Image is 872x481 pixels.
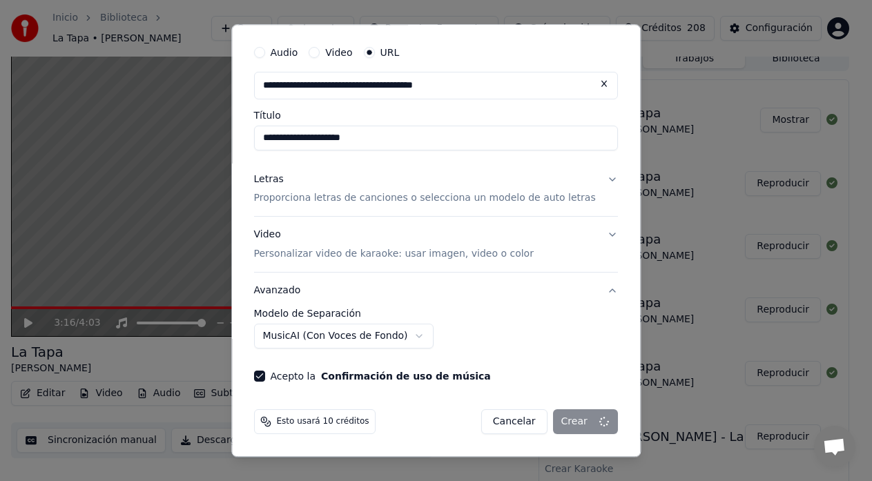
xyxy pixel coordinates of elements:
button: VideoPersonalizar video de karaoke: usar imagen, video o color [254,217,618,273]
button: Avanzado [254,273,618,309]
p: Proporciona letras de canciones o selecciona un modelo de auto letras [254,192,596,206]
div: Letras [254,173,284,186]
button: Acepto la [321,372,491,382]
div: Avanzado [254,309,618,360]
span: Esto usará 10 créditos [277,417,369,428]
label: URL [380,48,400,57]
label: Video [326,48,353,57]
button: LetrasProporciona letras de canciones o selecciona un modelo de auto letras [254,161,618,217]
label: Título [254,110,618,120]
label: Acepto la [271,372,491,382]
div: Video [254,228,534,262]
button: Cancelar [481,410,548,435]
p: Personalizar video de karaoke: usar imagen, video o color [254,248,534,262]
label: Modelo de Separación [254,309,618,319]
label: Audio [271,48,298,57]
